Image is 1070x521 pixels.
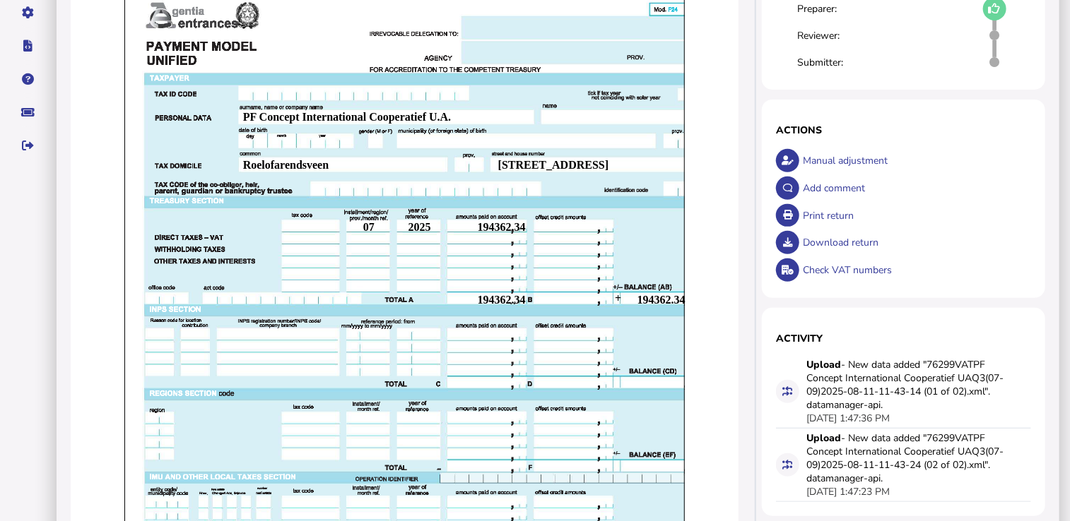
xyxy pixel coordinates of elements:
[637,294,686,306] b: 194362.34
[478,221,526,233] b: 194362.34
[776,258,799,282] button: Check VAT numbers on return.
[776,149,799,172] button: Make an adjustment to this return.
[797,2,871,16] div: Preparer:
[776,231,799,254] button: Download return
[776,332,1031,345] h1: Activity
[806,485,890,498] div: [DATE] 1:47:23 PM
[363,221,375,233] b: 07
[13,31,43,61] button: Developer hub links
[799,256,1031,284] div: Check VAT numbers
[776,176,799,200] button: Make a comment in the activity log.
[478,294,526,306] b: 194362.34
[408,221,431,233] b: 2025
[806,358,841,371] strong: Upload
[806,431,1018,485] div: - New data added "76299VATPF Concept International Cooperatief UAQ3(07-09)2025-08-11-11-43-24 (02...
[13,131,43,160] button: Sign out
[797,29,871,42] div: Reviewer:
[806,358,1018,412] div: - New data added "76299VATPF Concept International Cooperatief UAQ3(07-09)2025-08-11-11-43-14 (01...
[799,147,1031,174] div: Manual adjustment
[776,124,1031,137] h1: Actions
[13,97,43,127] button: Raise a support ticket
[776,204,799,227] button: Open printable view of return.
[806,412,890,425] div: [DATE] 1:47:36 PM
[799,174,1031,202] div: Add comment
[806,431,841,445] strong: Upload
[799,202,1031,229] div: Print return
[783,386,793,396] i: Data for this filing changed
[797,56,871,69] div: Submitter:
[243,111,451,123] b: PF Concept International Cooperatief U.A.
[783,460,793,469] i: Data for this filing changed
[799,229,1031,256] div: Download return
[498,159,609,171] b: [STREET_ADDRESS]
[13,64,43,94] button: Help pages
[615,292,621,304] b: +
[243,159,329,171] b: Roelofarendsveen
